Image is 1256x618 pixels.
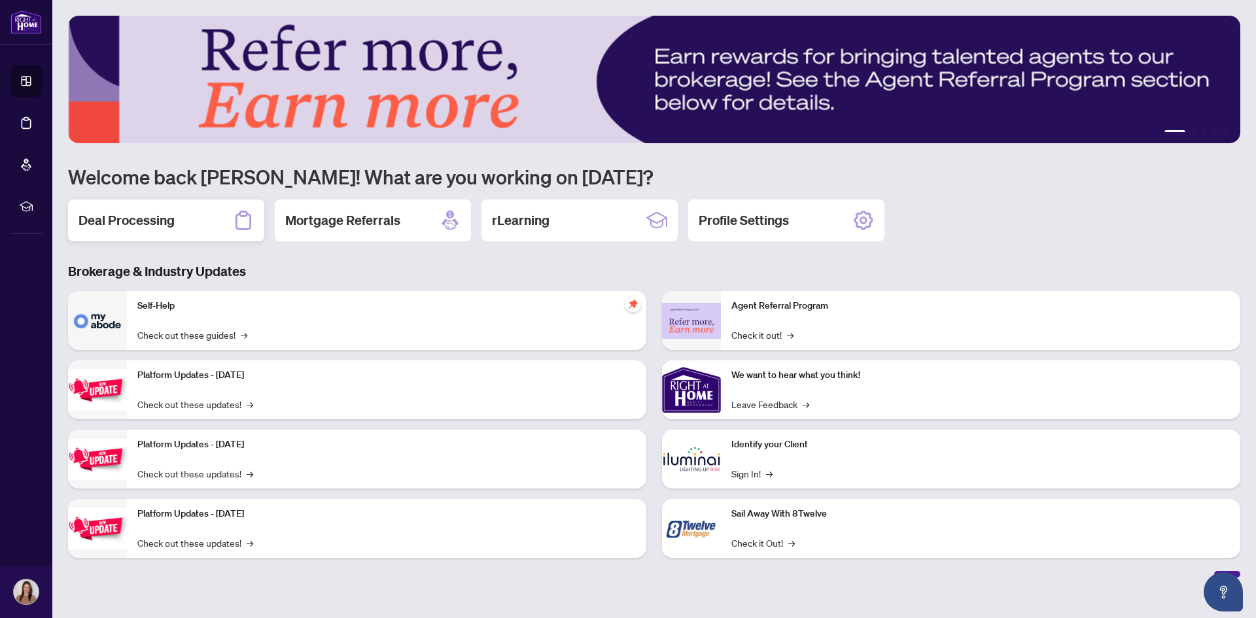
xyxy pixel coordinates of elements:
h1: Welcome back [PERSON_NAME]! What are you working on [DATE]? [68,164,1240,189]
span: → [247,536,253,550]
a: Check out these updates!→ [137,466,253,481]
span: → [247,397,253,411]
a: Leave Feedback→ [731,397,809,411]
a: Check out these guides!→ [137,328,247,342]
p: Sail Away With 8Twelve [731,507,1230,521]
p: Self-Help [137,299,636,313]
p: We want to hear what you think! [731,368,1230,383]
a: Check it Out!→ [731,536,795,550]
h2: Mortgage Referrals [285,211,400,230]
p: Platform Updates - [DATE] [137,507,636,521]
img: Platform Updates - June 23, 2025 [68,508,127,549]
span: → [787,328,794,342]
span: → [788,536,795,550]
img: Identify your Client [662,430,721,489]
button: 3 [1201,130,1206,135]
img: logo [10,10,42,34]
img: Slide 0 [68,16,1240,143]
a: Check out these updates!→ [137,397,253,411]
img: Platform Updates - July 8, 2025 [68,439,127,480]
h2: Deal Processing [78,211,175,230]
p: Platform Updates - [DATE] [137,438,636,452]
p: Platform Updates - [DATE] [137,368,636,383]
p: Agent Referral Program [731,299,1230,313]
img: Self-Help [68,291,127,350]
a: Check out these updates!→ [137,536,253,550]
h2: Profile Settings [699,211,789,230]
img: Sail Away With 8Twelve [662,499,721,558]
span: → [803,397,809,411]
span: → [247,466,253,481]
button: 1 [1164,130,1185,135]
img: Platform Updates - July 21, 2025 [68,369,127,411]
button: 2 [1191,130,1196,135]
button: Open asap [1204,572,1243,611]
span: pushpin [625,296,641,312]
button: 4 [1212,130,1217,135]
a: Sign In!→ [731,466,773,481]
p: Identify your Client [731,438,1230,452]
img: Profile Icon [14,579,39,604]
img: We want to hear what you think! [662,360,721,419]
h2: rLearning [492,211,549,230]
span: → [766,466,773,481]
h3: Brokerage & Industry Updates [68,262,1240,281]
a: Check it out!→ [731,328,794,342]
button: 5 [1222,130,1227,135]
span: → [241,328,247,342]
img: Agent Referral Program [662,303,721,339]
